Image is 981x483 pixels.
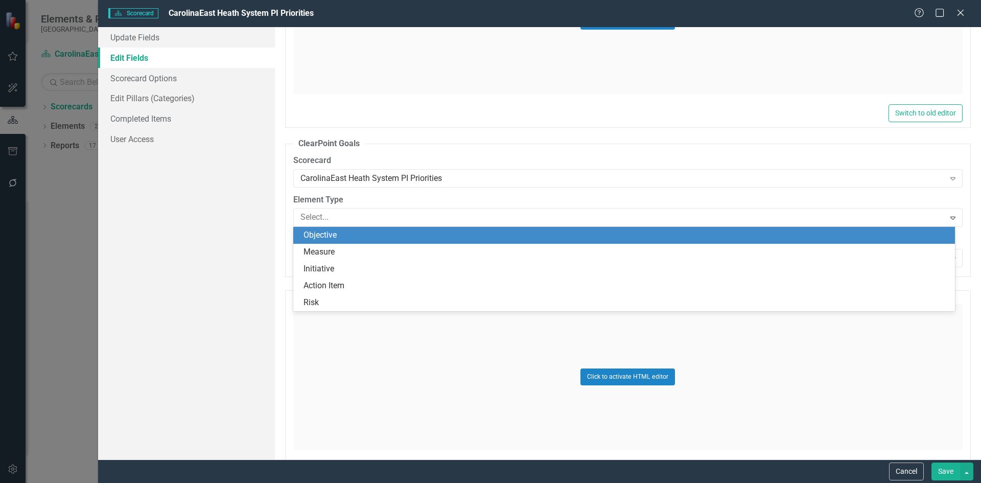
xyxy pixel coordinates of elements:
[580,369,675,385] button: Click to activate HTML editor
[98,48,275,68] a: Edit Fields
[293,194,963,206] label: Element Type
[931,463,960,480] button: Save
[98,88,275,108] a: Edit Pillars (Categories)
[303,280,949,292] div: Action Item
[98,68,275,88] a: Scorecard Options
[303,263,949,275] div: Initiative
[889,463,924,480] button: Cancel
[889,104,963,122] button: Switch to old editor
[293,155,963,167] label: Scorecard
[169,8,314,18] span: CarolinaEast Heath System PI Priorities
[303,246,949,258] div: Measure
[98,27,275,48] a: Update Fields
[300,172,945,184] div: CarolinaEast Heath System PI Priorities
[98,129,275,149] a: User Access
[108,8,158,18] span: Scorecard
[293,138,365,150] legend: ClearPoint Goals
[98,108,275,129] a: Completed Items
[303,297,949,309] div: Risk
[303,229,949,241] div: Objective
